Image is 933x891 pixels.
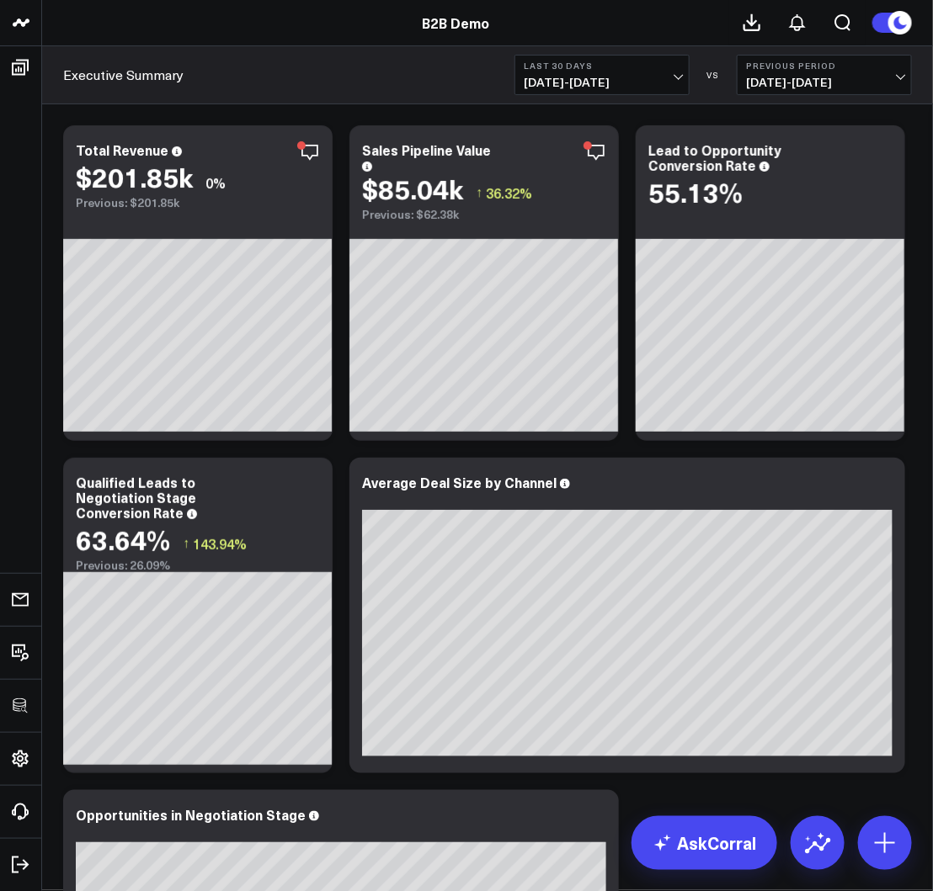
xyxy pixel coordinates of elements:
div: Total Revenue [76,141,168,159]
div: Lead to Opportunity Conversion Rate [648,141,781,174]
div: Previous: $62.38k [362,208,606,221]
div: $201.85k [76,162,193,192]
span: 36.32% [486,183,532,202]
button: Last 30 Days[DATE]-[DATE] [514,55,690,95]
div: 0% [205,173,226,192]
a: B2B Demo [423,13,490,32]
div: Opportunities in Negotiation Stage [76,805,306,824]
div: 63.64% [76,524,170,554]
a: AskCorral [632,816,777,870]
div: Sales Pipeline Value [362,141,491,159]
div: Previous: $201.85k [76,196,320,209]
span: ↑ [476,182,482,204]
div: Qualified Leads to Negotiation Stage Conversion Rate [76,473,196,522]
span: [DATE] - [DATE] [746,76,903,89]
div: Previous: 26.09% [76,559,320,572]
div: $85.04k [362,173,463,204]
span: ↑ [183,533,189,554]
span: [DATE] - [DATE] [524,76,680,89]
button: Previous Period[DATE]-[DATE] [737,55,912,95]
div: 55.13% [648,177,743,207]
div: Average Deal Size by Channel [362,473,557,491]
a: Executive Summary [63,66,184,84]
b: Previous Period [746,61,903,71]
span: 143.94% [193,534,247,553]
b: Last 30 Days [524,61,680,71]
div: VS [698,70,728,80]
